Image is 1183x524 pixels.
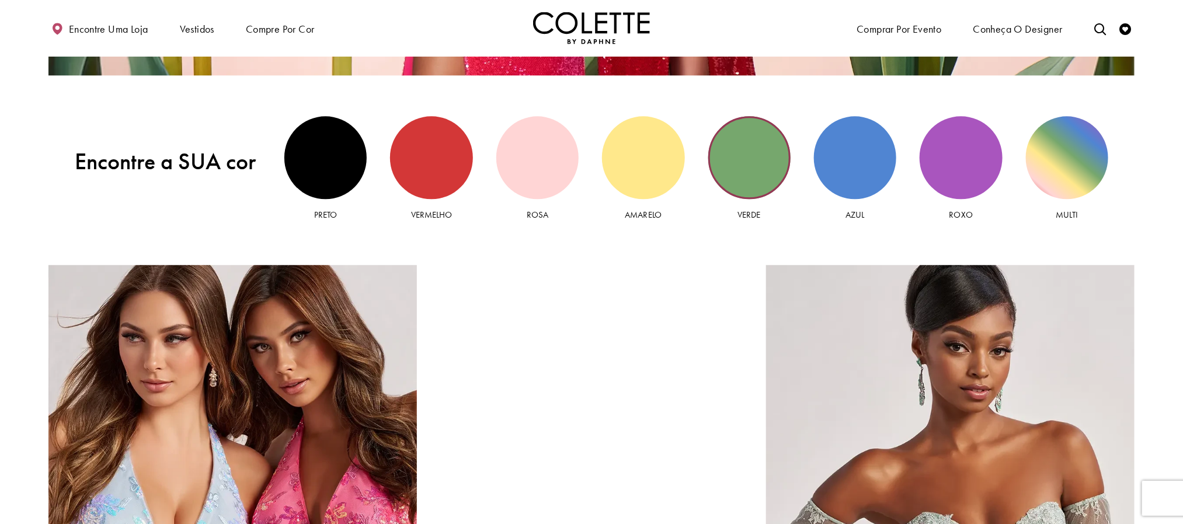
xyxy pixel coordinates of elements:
[390,116,472,198] div: Vista vermelha
[533,12,650,44] a: Visite a página inicial
[1117,12,1135,44] a: Verificar lista de desejos
[284,116,367,221] a: Visão negra Preto
[1091,12,1109,44] a: Alternar pesquisa
[48,12,151,45] a: Encontre uma loja
[177,12,217,45] span: Vestidos
[496,116,579,198] div: Vista rosa
[602,116,684,198] div: Vista amarela
[1026,116,1108,221] a: Multivisualização Multi
[920,116,1002,198] div: Vista roxa
[846,209,864,221] font: Azul
[314,209,337,221] font: Preto
[920,116,1002,221] a: Vista roxa Roxo
[1026,116,1108,198] div: Multivisualização
[533,12,650,44] img: Colette por Daphne
[602,116,684,221] a: Vista amarela Amarelo
[814,116,896,221] a: Vista azul Azul
[496,116,579,221] a: Vista rosa Rosa
[949,209,973,221] font: Roxo
[854,12,944,45] span: Comprar por evento
[411,209,453,221] font: Vermelho
[625,209,662,221] font: Amarelo
[284,116,367,198] div: Visão negra
[243,12,317,45] span: Compre por cor
[970,12,1066,45] a: Conheça o designer
[973,22,1063,36] font: Conheça o designer
[708,116,791,198] div: Vista verde
[814,116,896,198] div: Vista azul
[857,22,941,36] font: Comprar por evento
[737,209,760,221] font: Verde
[708,116,791,221] a: Vista verde Verde
[1056,209,1078,221] font: Multi
[75,146,256,176] font: Encontre a SUA cor
[246,22,314,36] font: Compre por cor
[527,209,548,221] font: Rosa
[180,22,214,36] font: Vestidos
[390,116,472,221] a: Vista vermelha Vermelho
[69,22,148,36] font: Encontre uma loja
